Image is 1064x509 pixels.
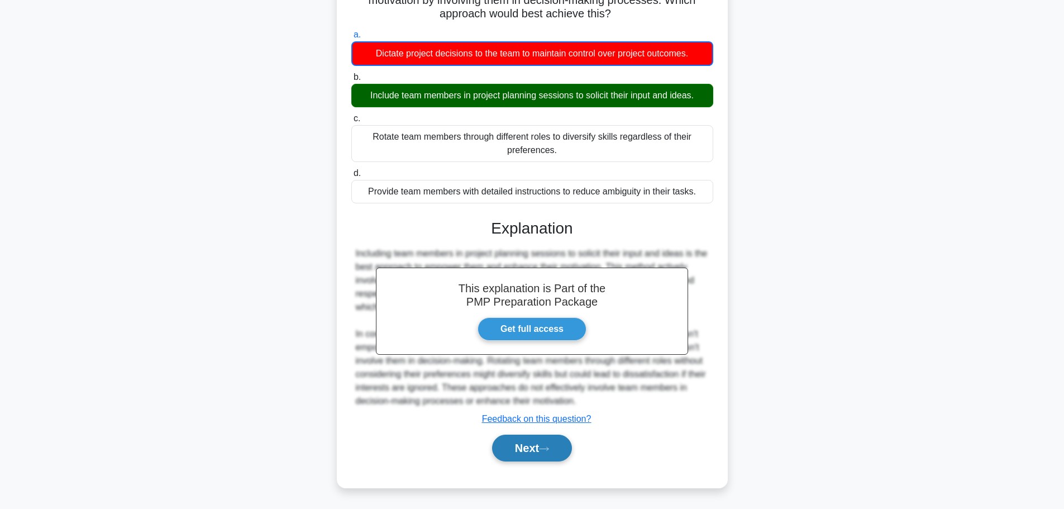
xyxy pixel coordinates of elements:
div: Including team members in project planning sessions to solicit their input and ideas is the best ... [356,247,709,408]
span: b. [354,72,361,82]
a: Get full access [478,317,586,341]
span: d. [354,168,361,178]
div: Provide team members with detailed instructions to reduce ambiguity in their tasks. [351,180,713,203]
a: Feedback on this question? [482,414,591,424]
div: Include team members in project planning sessions to solicit their input and ideas. [351,84,713,107]
div: Dictate project decisions to the team to maintain control over project outcomes. [351,41,713,66]
h3: Explanation [358,219,707,238]
div: Rotate team members through different roles to diversify skills regardless of their preferences. [351,125,713,162]
button: Next [492,435,572,462]
span: c. [354,113,360,123]
span: a. [354,30,361,39]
